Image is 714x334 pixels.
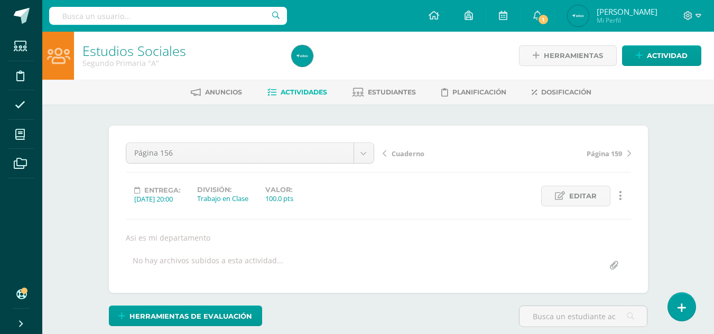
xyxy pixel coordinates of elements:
div: Trabajo en Clase [197,194,248,203]
span: Entrega: [144,186,180,194]
span: Dosificación [541,88,591,96]
label: División: [197,186,248,194]
a: Estudiantes [353,84,416,101]
label: Valor: [265,186,293,194]
a: Actividad [622,45,701,66]
span: Actividades [281,88,327,96]
a: Actividades [267,84,327,101]
span: Anuncios [205,88,242,96]
a: Planificación [441,84,506,101]
span: Planificación [452,88,506,96]
img: 911dbff7d15ffaf282c49e5f00b41c3d.png [292,45,313,66]
span: Editar [569,186,597,206]
span: [PERSON_NAME] [597,6,657,17]
span: Herramientas [544,46,603,65]
a: Cuaderno [383,148,507,158]
input: Busca un estudiante aquí... [520,306,647,327]
a: Estudios Sociales [82,42,186,60]
span: Página 159 [587,149,622,158]
span: Cuaderno [392,149,424,158]
div: 100.0 pts [265,194,293,203]
span: 1 [537,14,549,25]
div: No hay archivos subidos a esta actividad... [133,255,283,276]
a: Anuncios [191,84,242,101]
a: Dosificación [532,84,591,101]
div: Segundo Primaria 'A' [82,58,279,68]
span: Herramientas de evaluación [129,307,252,326]
div: Asi es mi departamento [122,233,635,243]
img: 911dbff7d15ffaf282c49e5f00b41c3d.png [568,5,589,26]
span: Actividad [647,46,688,65]
a: Herramientas de evaluación [109,306,262,326]
span: Mi Perfil [597,16,657,25]
h1: Estudios Sociales [82,43,279,58]
a: Herramientas [519,45,617,66]
a: Página 156 [126,143,374,163]
input: Busca un usuario... [49,7,287,25]
a: Página 159 [507,148,631,158]
div: [DATE] 20:00 [134,194,180,204]
span: Estudiantes [368,88,416,96]
span: Página 156 [134,143,346,163]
